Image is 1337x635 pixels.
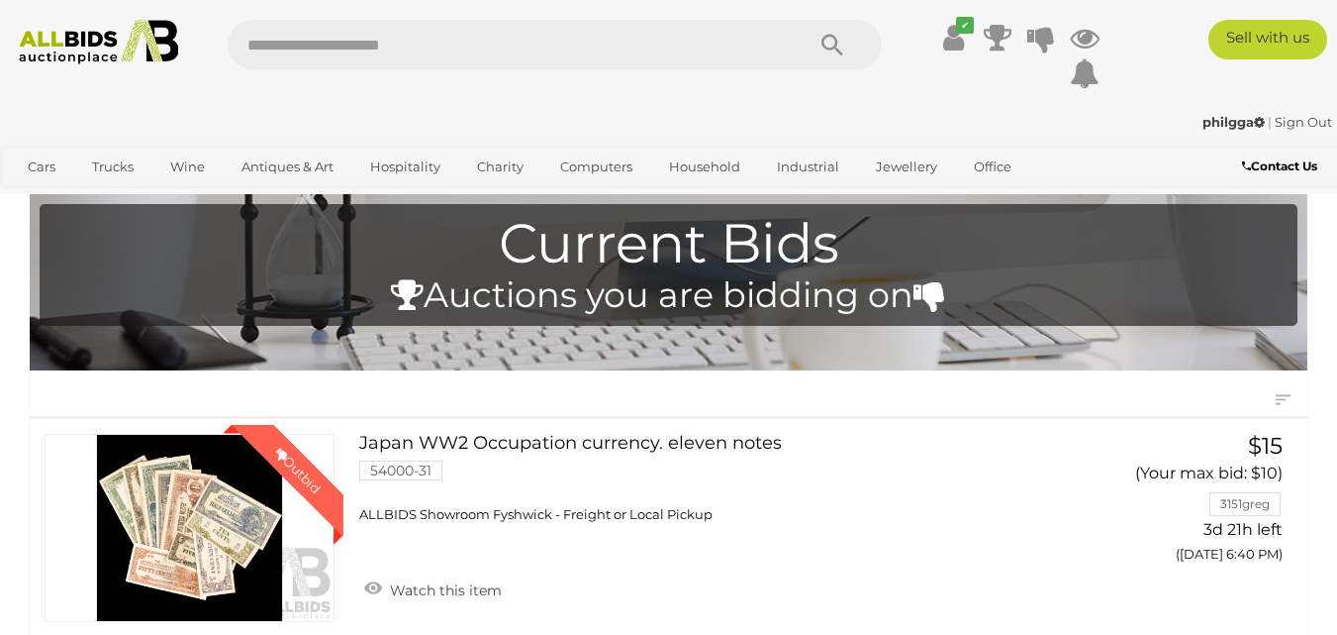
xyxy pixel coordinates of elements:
[252,425,343,516] div: Outbid
[385,582,502,599] span: Watch this item
[1109,434,1288,573] a: $15 (Your max bid: $10) 3151greg 3d 21h left ([DATE] 6:40 PM)
[764,151,852,183] a: Industrial
[783,20,882,69] button: Search
[374,434,1080,523] a: Japan WW2 Occupation currency. eleven notes 54000-31 ALLBIDS Showroom Fyshwick - Freight or Local...
[15,183,81,216] a: Sports
[1268,114,1272,130] span: |
[956,17,974,34] i: ✔
[1242,156,1322,177] a: Contact Us
[10,20,188,64] img: Allbids.com.au
[1202,114,1265,130] strong: philgga
[92,183,258,216] a: [GEOGRAPHIC_DATA]
[1208,20,1327,59] a: Sell with us
[939,20,969,55] a: ✔
[1202,114,1268,130] a: philgga
[464,151,536,183] a: Charity
[49,276,1288,315] h4: Auctions you are bidding on
[1242,159,1317,173] b: Contact Us
[45,434,334,621] a: Outbid
[547,151,645,183] a: Computers
[229,151,346,183] a: Antiques & Art
[1248,432,1283,460] span: $15
[15,151,68,183] a: Cars
[359,574,507,603] a: Watch this item
[1275,114,1332,130] a: Sign Out
[157,151,218,183] a: Wine
[961,151,1024,183] a: Office
[656,151,753,183] a: Household
[79,151,146,183] a: Trucks
[49,214,1288,274] h1: Current Bids
[863,151,950,183] a: Jewellery
[357,151,453,183] a: Hospitality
